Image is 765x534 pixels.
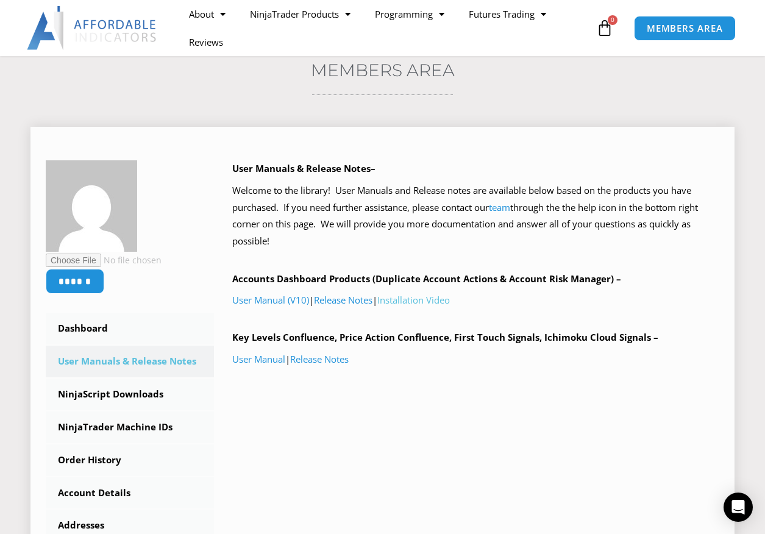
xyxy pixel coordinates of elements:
a: NinjaTrader Machine IDs [46,411,214,443]
a: User Manuals & Release Notes [46,346,214,377]
a: NinjaScript Downloads [46,379,214,410]
a: Release Notes [314,294,372,306]
b: Key Levels Confluence, Price Action Confluence, First Touch Signals, Ichimoku Cloud Signals – [232,331,658,343]
div: Open Intercom Messenger [724,493,753,522]
a: Dashboard [46,313,214,344]
a: team [489,201,510,213]
b: Accounts Dashboard Products (Duplicate Account Actions & Account Risk Manager) – [232,272,621,285]
p: Welcome to the library! User Manuals and Release notes are available below based on the products ... [232,182,719,250]
a: User Manual (V10) [232,294,309,306]
p: | [232,351,719,368]
a: MEMBERS AREA [634,16,736,41]
a: Members Area [311,60,455,80]
p: | | [232,292,719,309]
a: User Manual [232,353,285,365]
a: Reviews [177,28,235,56]
a: Order History [46,444,214,476]
a: Installation Video [377,294,450,306]
a: Account Details [46,477,214,509]
b: User Manuals & Release Notes– [232,162,375,174]
span: 0 [608,15,617,25]
a: Release Notes [290,353,349,365]
a: 0 [578,10,632,46]
img: f4991e39708aaea46ff2af31bba3010b092a43da359919f49b6ae957851ff8ad [46,160,137,252]
img: LogoAI | Affordable Indicators – NinjaTrader [27,6,158,50]
span: MEMBERS AREA [647,24,723,33]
